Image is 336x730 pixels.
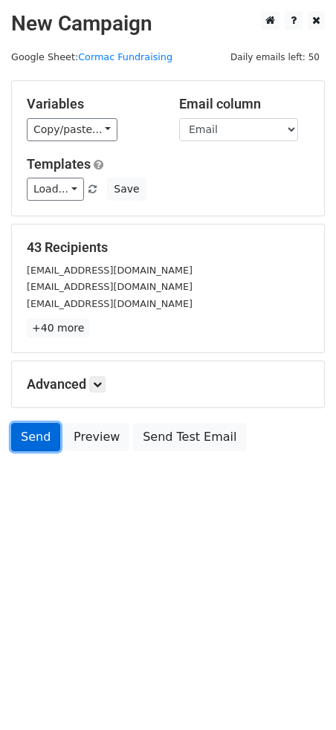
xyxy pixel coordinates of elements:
a: Cormac Fundraising [78,51,172,62]
a: +40 more [27,319,89,337]
h5: Variables [27,96,157,112]
a: Send Test Email [133,423,246,451]
h5: Email column [179,96,309,112]
a: Load... [27,178,84,201]
a: Copy/paste... [27,118,117,141]
a: Send [11,423,60,451]
iframe: Chat Widget [262,659,336,730]
small: Google Sheet: [11,51,172,62]
a: Daily emails left: 50 [225,51,325,62]
span: Daily emails left: 50 [225,49,325,65]
h2: New Campaign [11,11,325,36]
h5: Advanced [27,376,309,393]
a: Preview [64,423,129,451]
small: [EMAIL_ADDRESS][DOMAIN_NAME] [27,298,193,309]
small: [EMAIL_ADDRESS][DOMAIN_NAME] [27,281,193,292]
a: Templates [27,156,91,172]
small: [EMAIL_ADDRESS][DOMAIN_NAME] [27,265,193,276]
button: Save [107,178,146,201]
h5: 43 Recipients [27,239,309,256]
